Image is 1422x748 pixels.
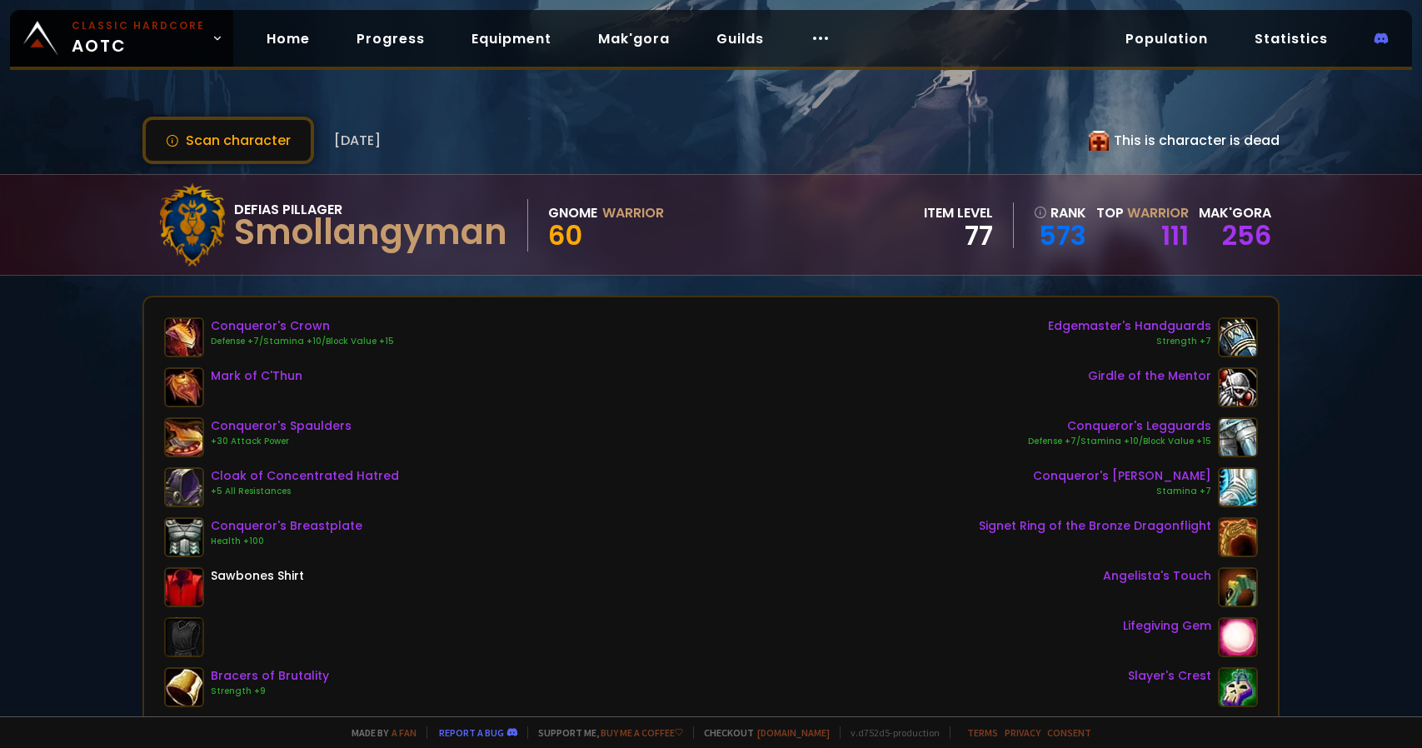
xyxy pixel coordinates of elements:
img: item-22732 [164,367,204,407]
span: [DATE] [334,130,381,151]
img: item-21695 [1218,567,1258,607]
img: item-21332 [1218,417,1258,457]
div: Conqueror's Legguards [1028,417,1211,435]
div: Strength +7 [1048,335,1211,348]
span: Checkout [693,726,830,739]
div: Mark of C'Thun [211,367,302,385]
div: Health +100 [211,535,362,548]
div: Top [1096,202,1189,223]
span: AOTC [72,18,205,58]
div: Conqueror's Breastplate [211,517,362,535]
div: Stamina +7 [1033,485,1211,498]
img: item-21331 [164,517,204,557]
span: Support me, [527,726,683,739]
a: Consent [1047,726,1091,739]
a: Equipment [458,22,565,56]
img: item-23041 [1218,667,1258,707]
img: item-21457 [164,667,204,707]
div: Bracers of Brutality [211,667,329,685]
a: Terms [967,726,998,739]
img: item-14617 [164,567,204,607]
a: Classic HardcoreAOTC [10,10,233,67]
div: Warrior [602,202,664,223]
div: Defense +7/Stamina +10/Block Value +15 [1028,435,1211,448]
a: 573 [1034,223,1086,248]
img: item-23219 [1218,367,1258,407]
div: +30 Attack Power [211,435,352,448]
img: item-21205 [1218,517,1258,557]
div: Gnome [548,202,597,223]
button: Scan character [142,117,314,164]
img: item-21333 [1218,467,1258,507]
div: Conqueror's Spaulders [211,417,352,435]
a: Report a bug [439,726,504,739]
div: Angelista's Touch [1103,567,1211,585]
span: Warrior [1127,203,1189,222]
div: Cloak of Concentrated Hatred [211,467,399,485]
img: item-21701 [164,467,204,507]
span: 60 [548,217,582,254]
div: Sawbones Shirt [211,567,304,585]
img: item-21330 [164,417,204,457]
a: Guilds [703,22,777,56]
a: Home [253,22,323,56]
span: v. d752d5 - production [840,726,940,739]
div: +5 All Resistances [211,485,399,498]
a: Buy me a coffee [601,726,683,739]
img: item-14551 [1218,317,1258,357]
span: Made by [342,726,417,739]
div: Signet Ring of the Bronze Dragonflight [979,517,1211,535]
div: Edgemaster's Handguards [1048,317,1211,335]
div: Girdle of the Mentor [1088,367,1211,385]
div: Defense +7/Stamina +10/Block Value +15 [211,335,394,348]
a: a fan [392,726,417,739]
div: Lifegiving Gem [1123,617,1211,635]
a: Progress [343,22,438,56]
a: [DOMAIN_NAME] [757,726,830,739]
div: 256 [1199,223,1271,248]
a: Mak'gora [585,22,683,56]
a: Statistics [1241,22,1341,56]
a: Population [1112,22,1221,56]
img: item-19341 [1218,617,1258,657]
a: 111 [1161,217,1189,254]
div: Conqueror's [PERSON_NAME] [1033,467,1211,485]
img: item-21329 [164,317,204,357]
div: Slayer's Crest [1128,667,1211,685]
small: Classic Hardcore [72,18,205,33]
div: This is character is dead [1089,130,1280,151]
div: Defias Pillager [234,199,507,220]
div: Smollangyman [234,220,507,245]
div: rank [1034,202,1086,223]
div: Mak'gora [1199,202,1271,223]
div: Strength +9 [211,685,329,698]
div: Conqueror's Crown [211,317,394,335]
a: Privacy [1005,726,1040,739]
div: 77 [924,223,993,248]
div: item level [924,202,993,223]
